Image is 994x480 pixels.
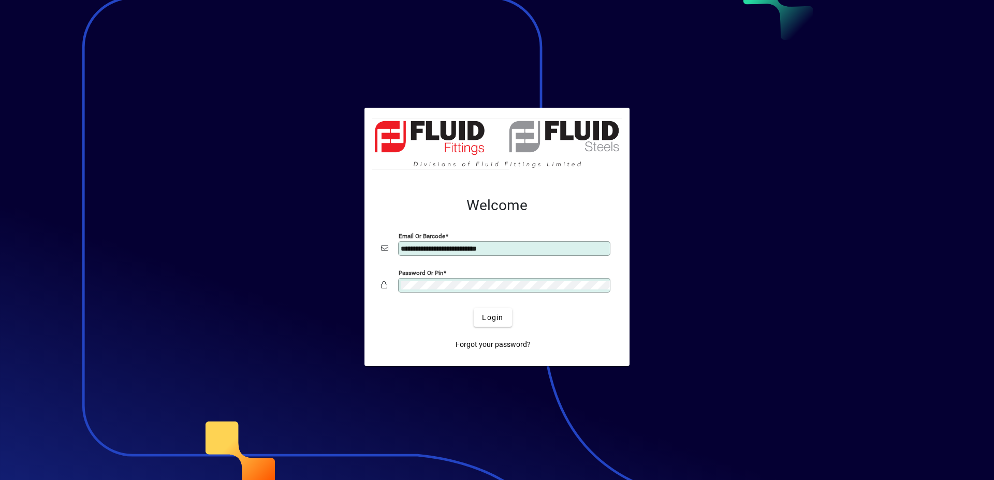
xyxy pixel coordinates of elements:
span: Login [482,312,503,323]
mat-label: Email or Barcode [399,232,445,240]
span: Forgot your password? [456,339,531,350]
button: Login [474,308,511,327]
mat-label: Password or Pin [399,269,443,277]
a: Forgot your password? [451,335,535,354]
h2: Welcome [381,197,613,214]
